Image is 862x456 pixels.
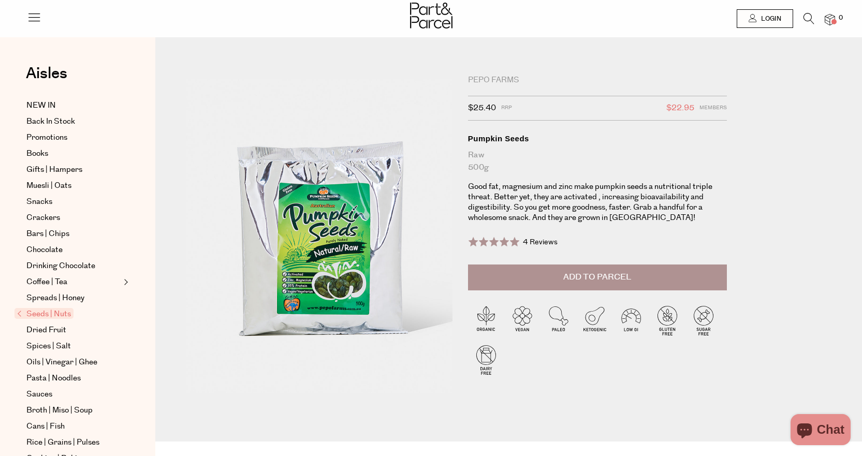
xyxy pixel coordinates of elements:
img: P_P-ICONS-Live_Bec_V11_Dairy_Free.svg [468,342,504,378]
span: Chocolate [26,244,63,256]
button: Add to Parcel [468,264,727,290]
span: NEW IN [26,99,56,112]
span: Spreads | Honey [26,292,84,304]
span: $22.95 [666,101,694,115]
img: P_P-ICONS-Live_Bec_V11_Ketogenic.svg [577,302,613,339]
a: Cans | Fish [26,420,121,433]
span: Muesli | Oats [26,180,71,192]
span: RRP [501,101,512,115]
span: Broth | Miso | Soup [26,404,93,417]
a: Gifts | Hampers [26,164,121,176]
span: Members [699,101,727,115]
a: Broth | Miso | Soup [26,404,121,417]
img: P_P-ICONS-Live_Bec_V11_Paleo.svg [540,302,577,339]
a: Drinking Chocolate [26,260,121,272]
img: Part&Parcel [410,3,452,28]
span: Pasta | Noodles [26,372,81,385]
a: NEW IN [26,99,121,112]
span: Login [758,14,781,23]
span: 4 Reviews [523,237,558,247]
span: Snacks [26,196,52,208]
a: Oils | Vinegar | Ghee [26,356,121,369]
a: Coffee | Tea [26,276,121,288]
a: Spreads | Honey [26,292,121,304]
a: 0 [825,14,835,25]
p: Good fat, magnesium and zinc make pumpkin seeds a nutritional triple threat. Better yet, they are... [468,182,727,223]
span: Gifts | Hampers [26,164,82,176]
a: Bars | Chips [26,228,121,240]
span: Back In Stock [26,115,75,128]
img: P_P-ICONS-Live_Bec_V11_Low_Gi.svg [613,302,649,339]
a: Muesli | Oats [26,180,121,192]
span: 0 [836,13,845,23]
a: Login [737,9,793,28]
a: Promotions [26,131,121,144]
span: Spices | Salt [26,340,71,352]
span: Promotions [26,131,67,144]
a: Rice | Grains | Pulses [26,436,121,449]
img: P_P-ICONS-Live_Bec_V11_Gluten_Free.svg [649,302,685,339]
span: Rice | Grains | Pulses [26,436,99,449]
a: Aisles [26,66,67,92]
a: Sauces [26,388,121,401]
a: Spices | Salt [26,340,121,352]
span: Seeds | Nuts [14,308,74,319]
span: Crackers [26,212,60,224]
a: Back In Stock [26,115,121,128]
div: Pumpkin Seeds [468,134,727,144]
span: Books [26,148,48,160]
span: Coffee | Tea [26,276,67,288]
span: $25.40 [468,101,496,115]
img: P_P-ICONS-Live_Bec_V11_Organic.svg [468,302,504,339]
a: Chocolate [26,244,121,256]
a: Books [26,148,121,160]
div: Pepo Farms [468,75,727,85]
a: Dried Fruit [26,324,121,336]
img: Pumpkin Seeds [186,79,452,393]
button: Expand/Collapse Coffee | Tea [121,276,128,288]
img: P_P-ICONS-Live_Bec_V11_Sugar_Free.svg [685,302,722,339]
a: Snacks [26,196,121,208]
inbox-online-store-chat: Shopify online store chat [787,414,854,448]
span: Drinking Chocolate [26,260,95,272]
a: Pasta | Noodles [26,372,121,385]
span: Add to Parcel [563,271,631,283]
span: Sauces [26,388,52,401]
span: Dried Fruit [26,324,66,336]
div: Raw 500g [468,149,727,174]
span: Aisles [26,62,67,85]
img: P_P-ICONS-Live_Bec_V11_Vegan.svg [504,302,540,339]
span: Bars | Chips [26,228,69,240]
span: Oils | Vinegar | Ghee [26,356,97,369]
a: Seeds | Nuts [17,308,121,320]
span: Cans | Fish [26,420,65,433]
a: Crackers [26,212,121,224]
